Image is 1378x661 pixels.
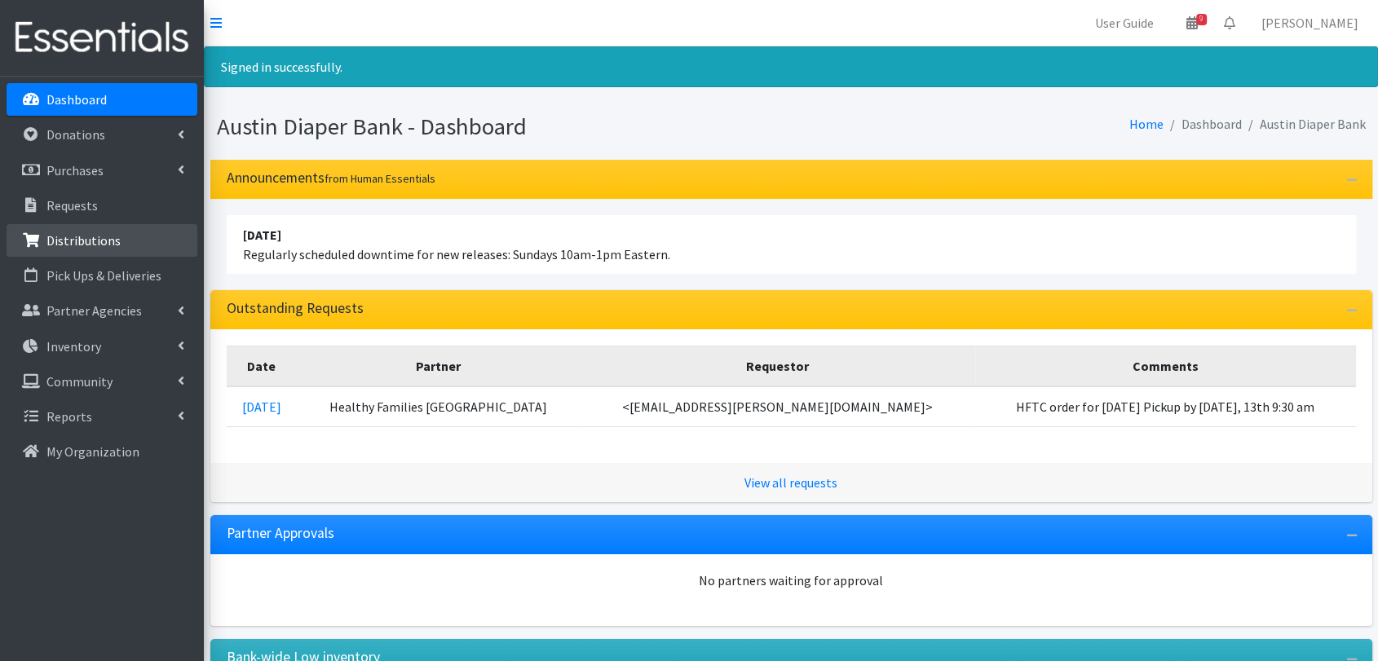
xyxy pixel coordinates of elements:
td: HFTC order for [DATE] Pickup by [DATE], 13th 9:30 am [975,386,1355,427]
a: Inventory [7,330,197,363]
a: User Guide [1082,7,1167,39]
a: Purchases [7,154,197,187]
a: [DATE] [242,399,281,415]
strong: [DATE] [243,227,281,243]
div: Signed in successfully. [204,46,1378,87]
th: Requestor [581,346,975,386]
a: Distributions [7,224,197,257]
a: Home [1129,116,1164,132]
p: Purchases [46,162,104,178]
a: [PERSON_NAME] [1248,7,1371,39]
td: <[EMAIL_ADDRESS][PERSON_NAME][DOMAIN_NAME]> [581,386,975,427]
a: Pick Ups & Deliveries [7,259,197,292]
h3: Outstanding Requests [227,300,364,317]
p: Requests [46,197,98,214]
span: 9 [1196,14,1207,25]
p: Partner Agencies [46,302,142,319]
img: HumanEssentials [7,11,197,65]
a: My Organization [7,435,197,468]
a: Dashboard [7,83,197,116]
p: Donations [46,126,105,143]
div: No partners waiting for approval [227,571,1356,590]
h1: Austin Diaper Bank - Dashboard [217,112,785,141]
th: Date [227,346,297,386]
a: 9 [1173,7,1211,39]
p: Distributions [46,232,121,249]
p: Pick Ups & Deliveries [46,267,161,284]
li: Dashboard [1164,112,1242,136]
th: Comments [975,346,1355,386]
a: Reports [7,400,197,433]
a: Community [7,365,197,398]
p: My Organization [46,443,139,460]
a: Requests [7,189,197,222]
a: Donations [7,118,197,151]
th: Partner [297,346,581,386]
li: Regularly scheduled downtime for new releases: Sundays 10am-1pm Eastern. [227,215,1356,274]
a: View all requests [744,474,837,491]
p: Dashboard [46,91,107,108]
a: Partner Agencies [7,294,197,327]
p: Reports [46,408,92,425]
h3: Partner Approvals [227,525,334,542]
h3: Announcements [227,170,435,187]
small: from Human Essentials [325,171,435,186]
td: Healthy Families [GEOGRAPHIC_DATA] [297,386,581,427]
p: Inventory [46,338,101,355]
p: Community [46,373,113,390]
li: Austin Diaper Bank [1242,112,1366,136]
